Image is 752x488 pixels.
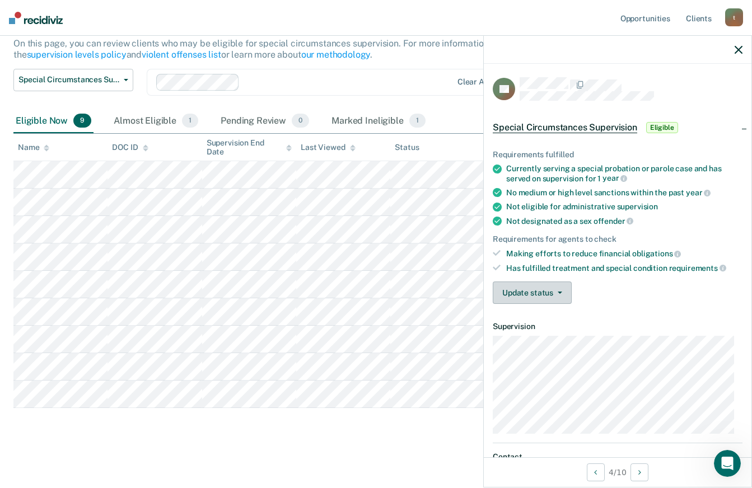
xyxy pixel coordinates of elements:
[9,12,63,24] img: Recidiviz
[594,217,634,226] span: offender
[646,122,678,133] span: Eligible
[493,281,572,304] button: Update status
[506,164,742,183] div: Currently serving a special probation or parole case and has served on supervision for 1
[493,150,742,159] div: Requirements fulfilled
[13,109,94,134] div: Eligible Now
[506,187,742,198] div: No medium or high level sanctions within the past
[142,49,221,60] a: violent offenses list
[484,457,751,487] div: 4 / 10
[506,216,742,226] div: Not designated as a sex
[27,49,127,60] a: supervision levels policy
[18,143,49,152] div: Name
[111,109,200,134] div: Almost Eligible
[506,263,742,273] div: Has fulfilled treatment and special condition
[686,188,711,197] span: year
[218,109,311,134] div: Pending Review
[18,75,119,85] span: Special Circumstances Supervision
[329,109,428,134] div: Marked Ineligible
[484,110,751,146] div: Special Circumstances SupervisionEligible
[617,202,658,211] span: supervision
[493,234,742,244] div: Requirements for agents to check
[725,8,743,26] div: t
[292,114,309,128] span: 0
[73,114,91,128] span: 9
[493,122,637,133] span: Special Circumstances Supervision
[182,114,198,128] span: 1
[409,114,426,128] span: 1
[395,143,419,152] div: Status
[493,322,742,331] dt: Supervision
[457,77,505,87] div: Clear agents
[301,143,355,152] div: Last Viewed
[602,173,627,182] span: year
[632,249,681,258] span: obligations
[506,248,742,259] div: Making efforts to reduce financial
[630,463,648,481] button: Next Opportunity
[493,452,742,462] dt: Contact
[207,138,292,157] div: Supervision End Date
[669,264,726,273] span: requirements
[714,450,741,477] iframe: Intercom live chat
[112,143,148,152] div: DOC ID
[506,202,742,212] div: Not eligible for administrative
[301,49,371,60] a: our methodology
[587,463,605,481] button: Previous Opportunity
